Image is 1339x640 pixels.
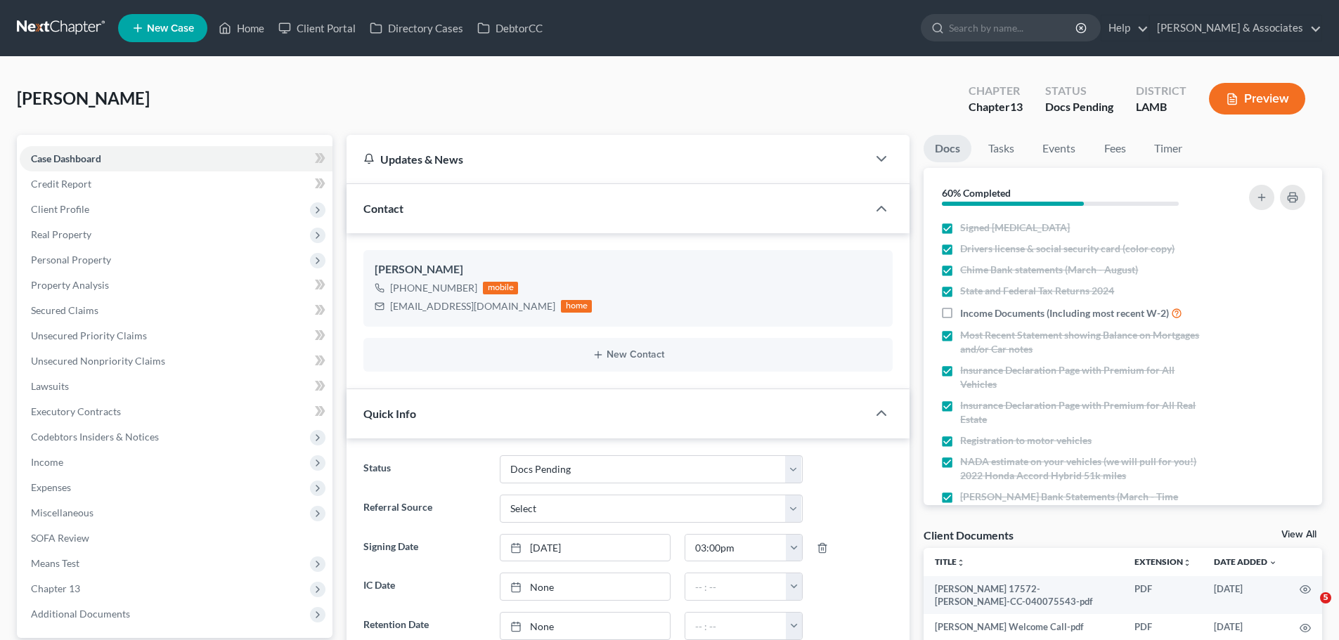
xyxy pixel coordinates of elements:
[31,380,69,392] span: Lawsuits
[1150,15,1321,41] a: [PERSON_NAME] & Associates
[1209,83,1305,115] button: Preview
[356,495,492,523] label: Referral Source
[31,152,101,164] span: Case Dashboard
[1045,99,1113,115] div: Docs Pending
[356,534,492,562] label: Signing Date
[212,15,271,41] a: Home
[960,328,1210,356] span: Most Recent Statement showing Balance on Mortgages and/or Car notes
[960,398,1210,426] span: Insurance Declaration Page with Premium for All Real Estate
[375,261,881,278] div: [PERSON_NAME]
[17,88,150,108] span: [PERSON_NAME]
[960,284,1114,298] span: State and Federal Tax Returns 2024
[31,532,89,544] span: SOFA Review
[960,263,1138,277] span: Chime Bank statements (March - August)
[1183,559,1191,567] i: unfold_more
[20,525,332,551] a: SOFA Review
[1123,614,1203,639] td: PDF
[1136,99,1186,115] div: LAMB
[375,349,881,360] button: New Contact
[960,242,1175,256] span: Drivers license & social security card (color copy)
[960,433,1092,448] span: Registration to motor vehicles
[1045,83,1113,99] div: Status
[20,348,332,374] a: Unsecured Nonpriority Claims
[1031,135,1087,162] a: Events
[949,15,1078,41] input: Search by name...
[271,15,363,41] a: Client Portal
[31,304,98,316] span: Secured Claims
[960,363,1210,391] span: Insurance Declaration Page with Premium for All Vehicles
[470,15,550,41] a: DebtorCC
[500,535,670,561] a: [DATE]
[924,528,1014,542] div: Client Documents
[147,23,194,34] span: New Case
[356,455,492,483] label: Status
[483,282,518,294] div: mobile
[20,298,332,323] a: Secured Claims
[957,559,965,567] i: unfold_more
[1281,530,1317,540] a: View All
[924,614,1123,639] td: [PERSON_NAME] Welcome Call-pdf
[31,557,79,569] span: Means Test
[363,202,403,215] span: Contact
[31,329,147,341] span: Unsecured Priority Claims
[31,431,159,443] span: Codebtors Insiders & Notices
[1214,556,1277,567] a: Date Added expand_more
[685,535,787,561] input: -- : --
[960,306,1169,320] span: Income Documents (Including most recent W-2)
[363,152,850,166] div: Updates & News
[1123,576,1203,615] td: PDF
[20,323,332,348] a: Unsecured Priority Claims
[1134,556,1191,567] a: Extensionunfold_more
[500,613,670,639] a: None
[363,15,470,41] a: Directory Cases
[31,178,91,190] span: Credit Report
[31,456,63,468] span: Income
[960,490,1210,518] span: [PERSON_NAME] Bank Statements (March - Time Account was Closed)
[1203,576,1288,615] td: [DATE]
[31,355,165,367] span: Unsecured Nonpriority Claims
[20,273,332,298] a: Property Analysis
[1291,592,1325,626] iframe: Intercom live chat
[356,612,492,640] label: Retention Date
[924,576,1123,615] td: [PERSON_NAME] 17572-[PERSON_NAME]-CC-040075543-pdf
[1010,100,1023,113] span: 13
[390,281,477,295] div: [PHONE_NUMBER]
[1143,135,1194,162] a: Timer
[31,481,71,493] span: Expenses
[20,171,332,197] a: Credit Report
[1136,83,1186,99] div: District
[20,146,332,171] a: Case Dashboard
[977,135,1026,162] a: Tasks
[942,187,1011,199] strong: 60% Completed
[1101,15,1149,41] a: Help
[685,573,787,600] input: -- : --
[1203,614,1288,639] td: [DATE]
[363,407,416,420] span: Quick Info
[960,221,1070,235] span: Signed [MEDICAL_DATA]
[1269,559,1277,567] i: expand_more
[969,83,1023,99] div: Chapter
[960,455,1210,483] span: NADA estimate on your vehicles (we will pull for you!) 2022 Honda Accord Hybrid 51k miles
[356,573,492,601] label: IC Date
[20,399,332,424] a: Executory Contracts
[31,254,111,266] span: Personal Property
[561,300,592,313] div: home
[31,507,93,518] span: Miscellaneous
[31,279,109,291] span: Property Analysis
[31,203,89,215] span: Client Profile
[500,573,670,600] a: None
[31,608,130,620] span: Additional Documents
[1092,135,1137,162] a: Fees
[685,613,787,639] input: -- : --
[390,299,555,313] div: [EMAIL_ADDRESS][DOMAIN_NAME]
[969,99,1023,115] div: Chapter
[31,228,91,240] span: Real Property
[1320,592,1331,603] span: 5
[20,374,332,399] a: Lawsuits
[31,582,80,594] span: Chapter 13
[935,556,965,567] a: Titleunfold_more
[924,135,971,162] a: Docs
[31,405,121,417] span: Executory Contracts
